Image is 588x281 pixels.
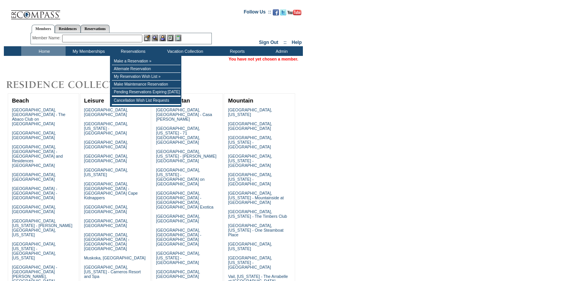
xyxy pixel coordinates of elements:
a: Leisure [84,98,104,104]
td: Make a Reservation » [112,57,181,65]
a: [GEOGRAPHIC_DATA], [GEOGRAPHIC_DATA] [156,214,200,223]
a: [GEOGRAPHIC_DATA], [GEOGRAPHIC_DATA] [12,131,56,140]
a: [GEOGRAPHIC_DATA], [GEOGRAPHIC_DATA] [84,219,128,228]
img: b_edit.gif [144,35,150,41]
a: [GEOGRAPHIC_DATA], [GEOGRAPHIC_DATA] - The Abaco Club on [GEOGRAPHIC_DATA] [12,108,66,126]
a: [GEOGRAPHIC_DATA], [US_STATE] - [GEOGRAPHIC_DATA] on [GEOGRAPHIC_DATA] [156,168,204,186]
a: Muskoka, [GEOGRAPHIC_DATA] [84,256,145,260]
a: [GEOGRAPHIC_DATA], [GEOGRAPHIC_DATA] [12,172,56,182]
a: [GEOGRAPHIC_DATA], [GEOGRAPHIC_DATA] - [GEOGRAPHIC_DATA] Cape Kidnappers [84,182,138,200]
a: Sign Out [259,40,278,45]
td: Vacation Collection [154,46,214,56]
img: Subscribe to our YouTube Channel [287,10,301,15]
td: Pending Reservations Expiring [DATE] [112,88,181,96]
td: Cancellation Wish List Requests [112,97,181,104]
a: Members [32,25,55,33]
a: [GEOGRAPHIC_DATA], [GEOGRAPHIC_DATA] - Casa [PERSON_NAME] [156,108,212,121]
a: [GEOGRAPHIC_DATA], [US_STATE] - [GEOGRAPHIC_DATA] [84,121,128,135]
img: Destinations by Exclusive Resorts [4,77,154,93]
td: My Reservation Wish List » [112,73,181,81]
a: Beach [12,98,29,104]
a: [GEOGRAPHIC_DATA], [US_STATE] - [PERSON_NAME][GEOGRAPHIC_DATA] [156,149,216,163]
a: [GEOGRAPHIC_DATA], [US_STATE] - [GEOGRAPHIC_DATA] [156,251,200,265]
img: Become our fan on Facebook [273,9,279,15]
a: [GEOGRAPHIC_DATA], [GEOGRAPHIC_DATA] [84,140,128,149]
a: [GEOGRAPHIC_DATA], [US_STATE] - [GEOGRAPHIC_DATA] [228,256,272,269]
td: Admin [259,46,303,56]
span: You have not yet chosen a member. [229,57,298,61]
a: Mountain [228,98,253,104]
a: [GEOGRAPHIC_DATA], [GEOGRAPHIC_DATA] [12,205,56,214]
a: [GEOGRAPHIC_DATA], [GEOGRAPHIC_DATA] [84,108,128,117]
a: [GEOGRAPHIC_DATA], [US_STATE] - [GEOGRAPHIC_DATA] [228,154,272,168]
a: [GEOGRAPHIC_DATA], [GEOGRAPHIC_DATA] - [GEOGRAPHIC_DATA] and Residences [GEOGRAPHIC_DATA] [12,145,63,168]
a: [GEOGRAPHIC_DATA], [US_STATE] - One Steamboat Place [228,223,284,237]
a: [GEOGRAPHIC_DATA], [US_STATE] [84,168,128,177]
img: Follow us on Twitter [280,9,286,15]
a: Become our fan on Facebook [273,12,279,16]
a: [GEOGRAPHIC_DATA], [US_STATE] - [GEOGRAPHIC_DATA] [228,172,272,186]
a: [GEOGRAPHIC_DATA], [GEOGRAPHIC_DATA] - [GEOGRAPHIC_DATA], [GEOGRAPHIC_DATA] Exotica [156,191,213,209]
td: Reports [214,46,259,56]
a: [GEOGRAPHIC_DATA], [US_STATE] - 71 [GEOGRAPHIC_DATA], [GEOGRAPHIC_DATA] [156,126,200,145]
div: Member Name: [32,35,62,41]
a: [GEOGRAPHIC_DATA], [US_STATE] [228,108,272,117]
a: [GEOGRAPHIC_DATA], [US_STATE] - The Timbers Club [228,209,287,219]
img: View [152,35,158,41]
a: [GEOGRAPHIC_DATA], [GEOGRAPHIC_DATA] [84,154,128,163]
a: [GEOGRAPHIC_DATA], [GEOGRAPHIC_DATA] - [GEOGRAPHIC_DATA] [GEOGRAPHIC_DATA] [84,232,129,251]
td: Follow Us :: [244,8,271,18]
a: [GEOGRAPHIC_DATA], [US_STATE] - [GEOGRAPHIC_DATA] [228,135,272,149]
img: Compass Home [10,4,61,20]
td: Reservations [110,46,154,56]
a: [GEOGRAPHIC_DATA], [US_STATE] - [GEOGRAPHIC_DATA], [US_STATE] [12,242,56,260]
a: [GEOGRAPHIC_DATA], [GEOGRAPHIC_DATA] - [GEOGRAPHIC_DATA] [GEOGRAPHIC_DATA] [156,228,201,246]
img: b_calculator.gif [175,35,181,41]
a: [GEOGRAPHIC_DATA], [US_STATE] - [PERSON_NAME][GEOGRAPHIC_DATA], [US_STATE] [12,219,73,237]
td: Make Maintenance Reservation [112,81,181,88]
a: [GEOGRAPHIC_DATA], [US_STATE] - Carneros Resort and Spa [84,265,141,279]
span: :: [284,40,287,45]
a: Follow us on Twitter [280,12,286,16]
a: [GEOGRAPHIC_DATA], [GEOGRAPHIC_DATA] [84,205,128,214]
img: Reservations [167,35,174,41]
a: [GEOGRAPHIC_DATA] - [GEOGRAPHIC_DATA] - [GEOGRAPHIC_DATA] [12,186,57,200]
a: [GEOGRAPHIC_DATA], [US_STATE] [228,242,272,251]
a: Reservations [81,25,110,33]
a: Help [292,40,302,45]
td: Home [21,46,66,56]
img: Impersonate [159,35,166,41]
a: [GEOGRAPHIC_DATA], [US_STATE] - Mountainside at [GEOGRAPHIC_DATA] [228,191,284,205]
td: Alternate Reservation [112,65,181,73]
a: [GEOGRAPHIC_DATA], [GEOGRAPHIC_DATA] [156,269,200,279]
a: [GEOGRAPHIC_DATA], [GEOGRAPHIC_DATA] [228,121,272,131]
a: Residences [55,25,81,33]
td: My Memberships [66,46,110,56]
a: Subscribe to our YouTube Channel [287,12,301,16]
